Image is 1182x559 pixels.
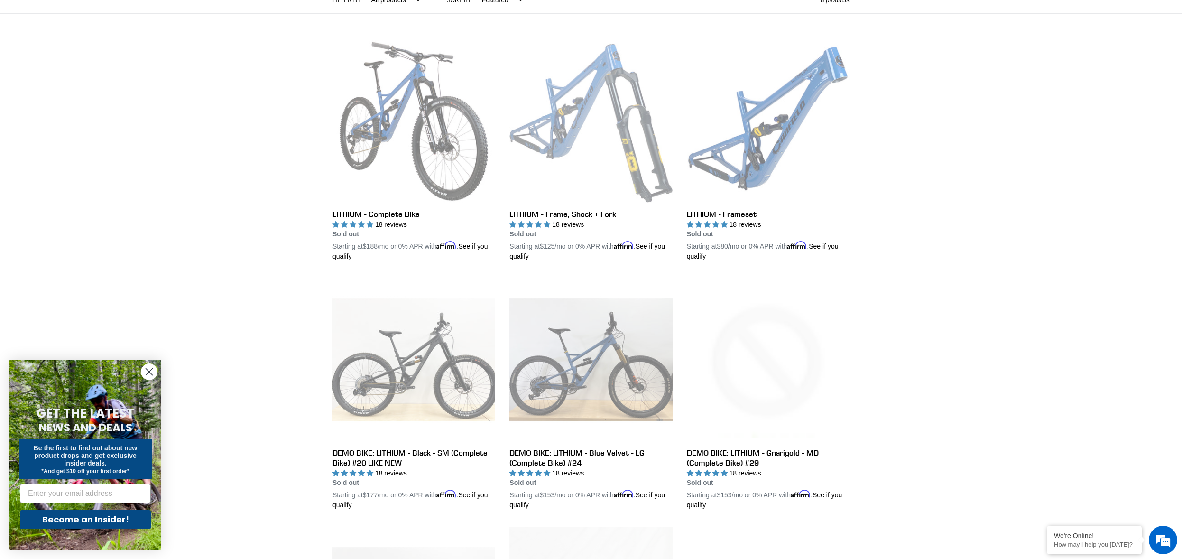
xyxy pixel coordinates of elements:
[34,444,138,467] span: Be the first to find out about new product drops and get exclusive insider deals.
[1054,532,1135,540] div: We're Online!
[141,363,157,380] button: Close dialog
[41,468,129,475] span: *And get $10 off your first order*
[39,420,132,435] span: NEWS AND DEALS
[20,510,151,529] button: Become an Insider!
[20,484,151,503] input: Enter your email address
[1054,541,1135,548] p: How may I help you today?
[37,405,134,422] span: GET THE LATEST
